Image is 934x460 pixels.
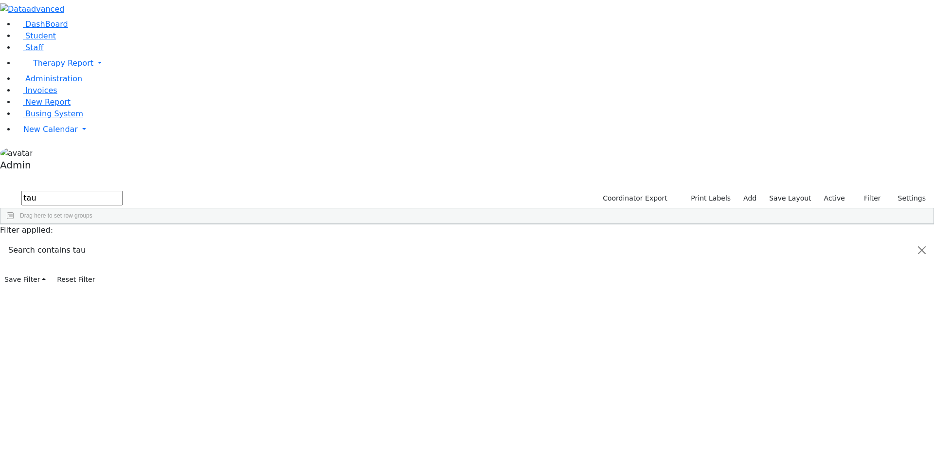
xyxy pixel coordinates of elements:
button: Reset Filter [53,272,99,287]
a: Student [16,31,56,40]
span: Invoices [25,86,57,95]
label: Active [820,191,849,206]
a: Therapy Report [16,54,934,73]
input: Search [21,191,123,205]
span: DashBoard [25,19,68,29]
a: Administration [16,74,82,83]
span: Student [25,31,56,40]
span: Drag here to set row groups [20,212,92,219]
button: Coordinator Export [596,191,672,206]
a: DashBoard [16,19,68,29]
span: Therapy Report [33,58,93,68]
button: Settings [885,191,930,206]
a: New Calendar [16,120,934,139]
span: Busing System [25,109,83,118]
button: Close [910,237,934,264]
span: Administration [25,74,82,83]
button: Filter [851,191,885,206]
span: New Calendar [23,125,78,134]
span: New Report [25,97,71,107]
a: Add [739,191,761,206]
span: Staff [25,43,43,52]
a: Invoices [16,86,57,95]
a: Staff [16,43,43,52]
button: Save Layout [765,191,815,206]
button: Print Labels [680,191,735,206]
a: Busing System [16,109,83,118]
a: New Report [16,97,71,107]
